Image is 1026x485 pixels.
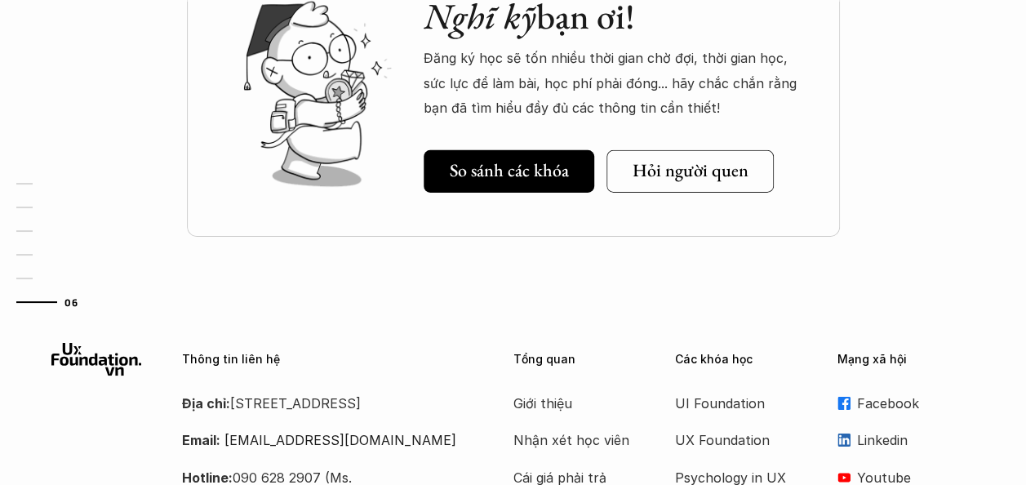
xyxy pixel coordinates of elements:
a: Giới thiệu [513,391,644,416]
a: UX Foundation [675,428,806,452]
p: Thông tin liên hệ [182,353,473,367]
strong: Email: [182,432,220,448]
p: Các khóa học [675,353,813,367]
a: [EMAIL_ADDRESS][DOMAIN_NAME] [224,432,456,448]
p: Tổng quan [513,353,651,367]
strong: 06 [64,296,78,307]
strong: Địa chỉ: [182,395,230,412]
h5: Hỏi người quen [633,160,748,181]
a: UI Foundation [675,391,806,416]
a: Linkedin [837,428,975,452]
a: Facebook [837,391,975,416]
h5: So sánh các khóa [450,160,569,181]
p: [STREET_ADDRESS] [182,391,473,416]
p: Linkedin [857,428,975,452]
a: Nhận xét học viên [513,428,644,452]
p: Mạng xã hội [837,353,975,367]
a: 06 [16,292,94,312]
a: So sánh các khóa [424,150,594,193]
p: Đăng ký học sẽ tốn nhiều thời gian chờ đợi, thời gian học, sức lực để làm bài, học phí phải đóng.... [424,46,807,120]
a: Hỏi người quen [606,150,774,193]
p: Facebook [857,391,975,416]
